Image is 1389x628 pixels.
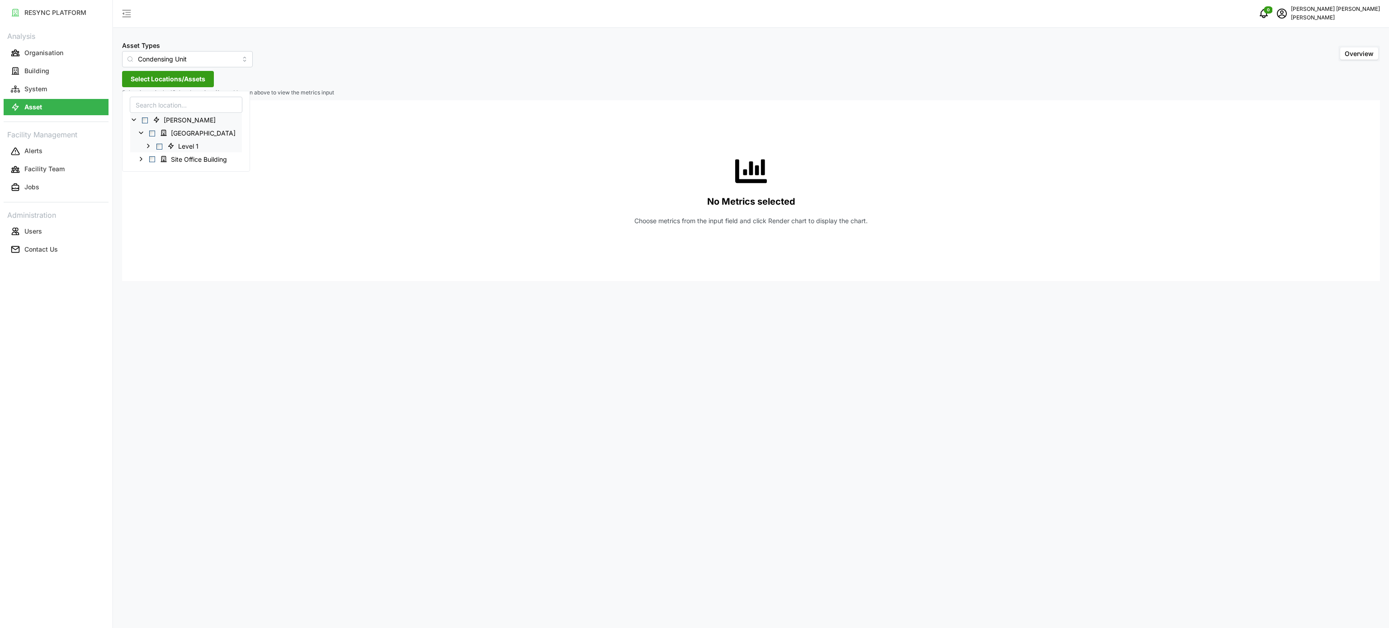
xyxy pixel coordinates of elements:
[4,127,109,141] p: Facility Management
[24,245,58,254] p: Contact Us
[164,141,205,151] span: Level 1
[1291,14,1380,22] p: [PERSON_NAME]
[149,131,155,136] span: Select Dormitory Building
[24,146,43,155] p: Alerts
[122,89,1380,97] p: Select items in the 'Select Locations/Assets' button above to view the metrics input
[171,155,227,164] span: Site Office Building
[4,62,109,80] a: Building
[707,194,795,209] p: No Metrics selected
[149,156,155,162] span: Select Site Office Building
[122,41,160,51] label: Asset Types
[24,84,47,94] p: System
[4,44,109,62] a: Organisation
[130,97,242,113] input: Search location...
[149,114,222,125] span: Chuan Lim
[4,161,109,178] button: Facility Team
[4,179,109,196] button: Jobs
[4,45,109,61] button: Organisation
[4,222,109,240] a: Users
[164,116,216,125] span: [PERSON_NAME]
[1273,5,1291,23] button: schedule
[4,99,109,115] button: Asset
[4,178,109,197] a: Jobs
[1255,5,1273,23] button: notifications
[1267,7,1270,13] span: 0
[4,241,109,258] button: Contact Us
[4,142,109,160] a: Alerts
[171,129,236,138] span: [GEOGRAPHIC_DATA]
[4,208,109,221] p: Administration
[24,103,42,112] p: Asset
[1291,5,1380,14] p: [PERSON_NAME] [PERSON_NAME]
[178,142,198,151] span: Level 1
[4,143,109,159] button: Alerts
[131,71,205,87] span: Select Locations/Assets
[156,127,242,138] span: Dormitory Building
[156,154,233,164] span: Site Office Building
[4,4,109,22] a: RESYNC PLATFORM
[1345,50,1374,57] span: Overview
[4,98,109,116] a: Asset
[4,240,109,258] a: Contact Us
[142,117,148,123] span: Select Chuan Lim
[4,81,109,97] button: System
[24,183,39,192] p: Jobs
[4,5,109,21] button: RESYNC PLATFORM
[122,71,214,87] button: Select Locations/Assets
[4,223,109,239] button: Users
[24,48,63,57] p: Organisation
[122,91,250,172] div: Select Locations/Assets
[156,143,162,149] span: Select Level 1
[24,66,49,75] p: Building
[634,216,868,225] p: Choose metrics from the input field and click Render chart to display the chart.
[4,63,109,79] button: Building
[24,164,65,173] p: Facility Team
[4,160,109,178] a: Facility Team
[4,29,109,42] p: Analysis
[24,227,42,236] p: Users
[24,8,86,17] p: RESYNC PLATFORM
[4,80,109,98] a: System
